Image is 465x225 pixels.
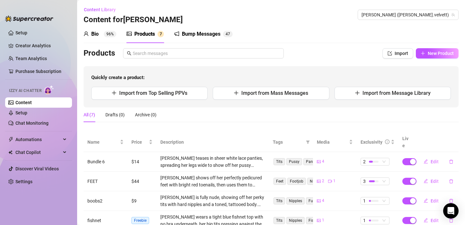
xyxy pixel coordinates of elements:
[234,90,239,95] span: plus
[306,140,310,144] span: filter
[307,178,322,185] span: Nude
[449,218,453,223] span: delete
[322,178,324,184] span: 2
[128,152,156,172] td: $14
[15,40,67,51] a: Creator Analytics
[273,197,285,204] span: Tits
[273,178,286,185] span: Feet
[313,132,357,152] th: Media
[128,172,156,191] td: $44
[128,132,156,152] th: Price
[84,4,121,15] button: Content Library
[305,137,311,147] span: filter
[388,51,392,56] span: import
[322,217,324,223] span: 1
[431,198,439,203] span: Edit
[273,217,285,224] span: Tits
[15,100,32,105] a: Content
[286,158,302,165] span: Pussy
[361,139,382,146] div: Exclusivity
[156,132,269,152] th: Description
[431,218,439,223] span: Edit
[428,51,454,56] span: New Product
[5,15,53,22] img: logo-BBDzfeDw.svg
[443,203,459,219] div: Open Intercom Messenger
[362,10,455,20] span: Andy (andy.velvett)
[273,158,285,165] span: Tits
[174,31,179,36] span: notification
[84,31,89,36] span: user
[91,30,99,38] div: Bio
[273,139,303,146] span: Tags
[328,179,332,183] span: video-camera
[424,159,428,164] span: edit
[416,48,459,59] button: New Product
[382,48,413,59] button: Import
[431,179,439,184] span: Edit
[317,179,321,183] span: picture
[317,139,348,146] span: Media
[91,87,208,100] button: Import from Top Selling PPVs
[15,147,61,157] span: Chat Copilot
[424,179,428,183] span: edit
[223,31,233,37] sup: 47
[241,90,308,96] span: Import from Mass Messages
[418,176,444,186] button: Edit
[133,50,280,57] input: Search messages
[15,56,47,61] a: Team Analytics
[131,217,149,224] span: Freebie
[15,166,59,171] a: Discover Viral Videos
[424,218,428,222] span: edit
[398,132,415,152] th: Live
[127,31,132,36] span: picture
[160,174,265,188] div: [PERSON_NAME] shows off her perfectly pedicured feet with bright red toenails, then uses them to ...
[44,85,54,94] img: AI Chatter
[9,88,41,94] span: Izzy AI Chatter
[333,178,335,184] span: 1
[444,176,459,186] button: delete
[444,196,459,206] button: delete
[84,132,128,152] th: Name
[160,32,162,36] span: 7
[135,111,156,118] div: Archive (0)
[15,121,49,126] a: Chat Monitoring
[84,15,183,25] h3: Content for [PERSON_NAME]
[362,90,431,96] span: Import from Message Library
[160,155,265,169] div: [PERSON_NAME] teases in sheer white lace panties, spreading her legs wide to show off her pussy t...
[303,158,322,165] span: Panties
[8,137,13,142] span: thunderbolt
[15,179,32,184] a: Settings
[322,198,324,204] span: 4
[134,30,155,38] div: Products
[335,87,451,100] button: Import from Message Library
[84,172,128,191] td: FEET
[182,30,220,38] div: Bump Messages
[317,199,321,203] span: picture
[444,157,459,167] button: delete
[15,134,61,145] span: Automations
[119,90,187,96] span: Import from Top Selling PPVs
[306,217,324,224] span: Fishnet
[131,139,148,146] span: Price
[363,178,366,185] span: 3
[15,30,27,35] a: Setup
[363,197,366,204] span: 1
[112,90,117,95] span: plus
[15,66,67,76] a: Purchase Subscription
[127,51,131,56] span: search
[363,217,366,224] span: 1
[213,87,329,100] button: Import from Mass Messages
[84,191,128,211] td: boobs2
[157,31,164,37] sup: 7
[424,198,428,203] span: edit
[451,13,455,17] span: team
[449,159,453,164] span: delete
[128,191,156,211] td: $9
[395,51,408,56] span: Import
[160,194,265,208] div: [PERSON_NAME] is fully nude, showing off her perky tits with hard nipples and a toned, tattooed b...
[421,51,425,56] span: plus
[287,178,306,185] span: Footjob
[8,150,13,155] img: Chat Copilot
[431,159,439,164] span: Edit
[228,32,230,36] span: 7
